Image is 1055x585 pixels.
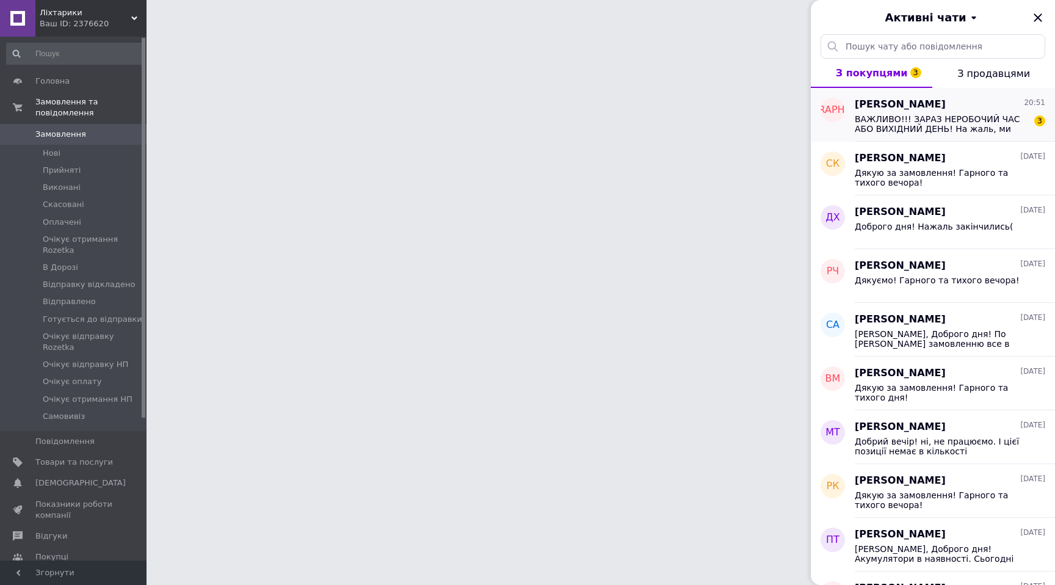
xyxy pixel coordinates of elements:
span: З продавцями [957,68,1030,79]
input: Пошук чату або повідомлення [821,34,1045,59]
span: Відгуки [35,531,67,542]
span: Активні чати [885,10,966,26]
span: МТ [825,426,840,440]
span: [PERSON_NAME] [855,98,946,112]
button: З продавцями [932,59,1055,88]
span: [DATE] [1020,366,1045,377]
button: Активні чати [845,10,1021,26]
span: Оплачені [43,217,81,228]
span: Готується до відправки [43,314,142,325]
button: З покупцями3 [811,59,932,88]
span: 3 [910,67,921,78]
span: [DATE] [1020,151,1045,162]
span: [PERSON_NAME] [855,474,946,488]
span: пТ [826,533,839,547]
span: СА [826,318,839,332]
span: Відправку відкладено [43,279,135,290]
span: Дякуємо! Гарного та тихого вечора! [855,275,1020,285]
span: Очікує відправку Rozetka [43,331,143,353]
button: СА[PERSON_NAME][DATE][PERSON_NAME], Доброго дня! По [PERSON_NAME] замовленню все в наявності. Сьо... [811,303,1055,357]
span: 3 [1034,115,1045,126]
span: Замовлення [35,129,86,140]
span: Очікує оплату [43,376,101,387]
span: [PERSON_NAME], Доброго дня! Акумулятори в наявності. Сьогодні відправимо [855,544,1028,564]
button: ВМ[PERSON_NAME][DATE]Дякую за замовлення! Гарного та тихого дня! [811,357,1055,410]
span: Прийняті [43,165,81,176]
button: Закрити [1031,10,1045,25]
span: 20:51 [1024,98,1045,108]
span: ДХ [825,211,839,225]
button: ДХ[PERSON_NAME][DATE]Доброго дня! Нажаль закінчились( [811,195,1055,249]
button: МТ[PERSON_NAME][DATE]Добрий вечір! ні, не працюємо. І цієї позиції немає в кількості [811,410,1055,464]
span: [PERSON_NAME] [855,259,946,273]
span: Скасовані [43,199,84,210]
span: Очікує відправку НП [43,359,128,370]
span: Дякую за замовлення! Гарного та тихого вечора! [855,490,1028,510]
span: Очікує отримання НП [43,394,132,405]
span: [DATE] [1020,205,1045,216]
span: В Дорозі [43,262,78,273]
span: ВАЖЛИВО!!! ЗАРАЗ НЕРОБОЧИЙ ЧАС АБО ВИХІДНИЙ ДЕНЬ! На жаль, ми тимчасово не можемо обробити ваше з... [855,114,1028,134]
span: [PERSON_NAME], Доброго дня! По [PERSON_NAME] замовленню все в наявності. Сьогодні відправимо [855,329,1028,349]
button: [DEMOGRAPHIC_DATA][PERSON_NAME]20:51ВАЖЛИВО!!! ЗАРАЗ НЕРОБОЧИЙ ЧАС АБО ВИХІДНИЙ ДЕНЬ! На жаль, ми... [811,88,1055,142]
span: [PERSON_NAME] [855,313,946,327]
span: З покупцями [836,67,908,79]
span: ск [826,157,840,171]
span: Добрий вечір! ні, не працюємо. І цієї позиції немає в кількості [855,437,1028,456]
span: [DATE] [1020,313,1045,323]
span: Показники роботи компанії [35,499,113,521]
input: Пошук [6,43,144,65]
span: Дякую за замовлення! Гарного та тихого вечора! [855,168,1028,187]
span: Самовивіз [43,411,85,422]
button: РЧ[PERSON_NAME][DATE]Дякуємо! Гарного та тихого вечора! [811,249,1055,303]
span: Замовлення та повідомлення [35,96,147,118]
span: [DEMOGRAPHIC_DATA] [35,478,126,489]
span: Відправлено [43,296,96,307]
span: Головна [35,76,70,87]
div: Ваш ID: 2376620 [40,18,147,29]
span: Повідомлення [35,436,95,447]
span: Виконані [43,182,81,193]
span: [PERSON_NAME] [855,420,946,434]
button: ск[PERSON_NAME][DATE]Дякую за замовлення! Гарного та тихого вечора! [811,142,1055,195]
span: Доброго дня! Нажаль закінчились( [855,222,1013,231]
span: [DATE] [1020,474,1045,484]
span: [PERSON_NAME] [855,205,946,219]
span: [DEMOGRAPHIC_DATA] [777,103,888,117]
span: [PERSON_NAME] [855,528,946,542]
button: пТ[PERSON_NAME][DATE][PERSON_NAME], Доброго дня! Акумулятори в наявності. Сьогодні відправимо [811,518,1055,572]
span: [DATE] [1020,420,1045,431]
button: РК[PERSON_NAME][DATE]Дякую за замовлення! Гарного та тихого вечора! [811,464,1055,518]
span: Ліхтарики [40,7,131,18]
span: [PERSON_NAME] [855,366,946,380]
span: Покупці [35,551,68,562]
span: [PERSON_NAME] [855,151,946,165]
span: Дякую за замовлення! Гарного та тихого дня! [855,383,1028,402]
span: РК [826,479,839,493]
span: РЧ [827,264,839,278]
span: ВМ [825,372,841,386]
span: Товари та послуги [35,457,113,468]
span: [DATE] [1020,259,1045,269]
span: Нові [43,148,60,159]
span: Oчікує отримання Rozetka [43,234,143,256]
span: [DATE] [1020,528,1045,538]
